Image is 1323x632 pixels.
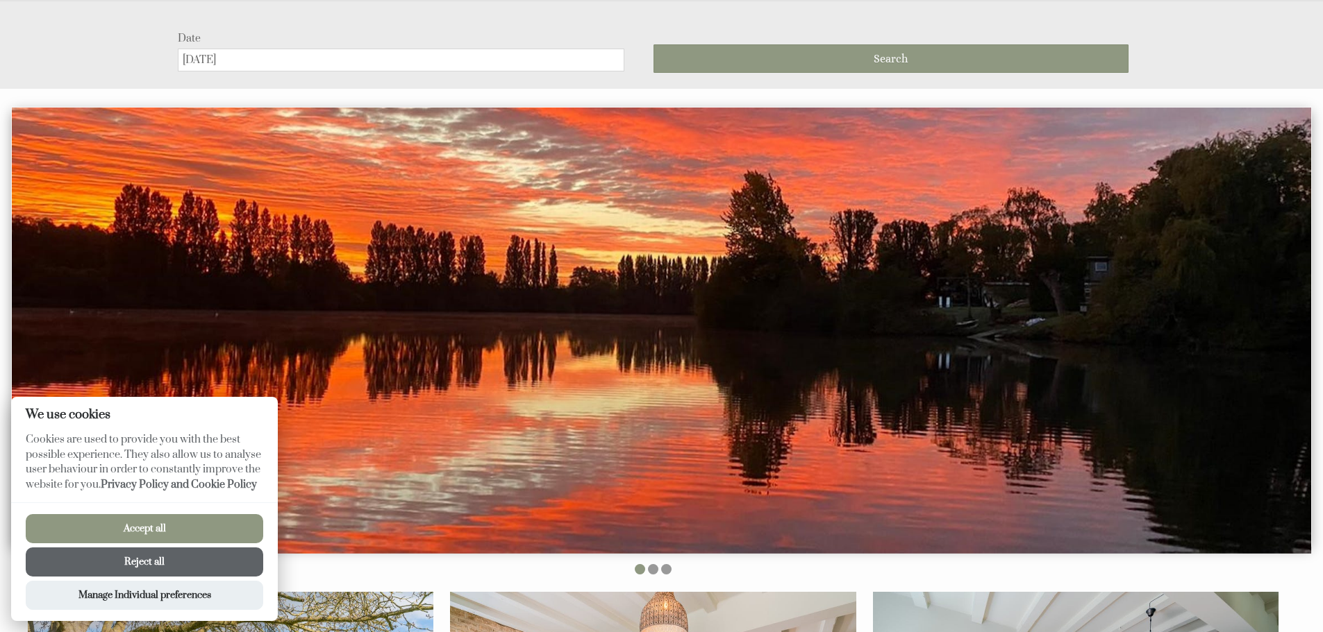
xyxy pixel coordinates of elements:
label: Date [178,32,624,45]
button: Reject all [26,547,263,577]
button: Search [654,44,1129,73]
h2: We use cookies [11,408,278,421]
input: Arrival Date [178,49,624,71]
span: Search [874,52,908,65]
button: Manage Individual preferences [26,581,263,610]
a: Privacy Policy and Cookie Policy [101,478,257,491]
button: Accept all [26,514,263,543]
p: Cookies are used to provide you with the best possible experience. They also allow us to analyse ... [11,432,278,502]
